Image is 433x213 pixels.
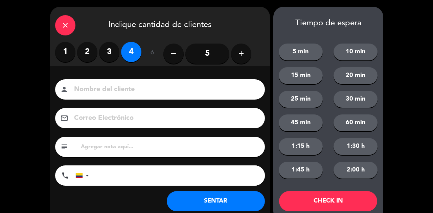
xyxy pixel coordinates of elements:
button: remove [163,44,184,64]
button: SENTAR [167,191,265,211]
button: 15 min [279,67,323,84]
label: 2 [77,42,97,62]
i: subject [60,143,68,151]
label: 4 [121,42,141,62]
button: 45 min [279,114,323,131]
div: Indique cantidad de clientes [50,7,270,42]
div: ó [141,42,163,65]
div: Colombia: +57 [76,166,91,185]
button: add [231,44,251,64]
div: Tiempo de espera [273,19,383,28]
button: 1:15 h [279,138,323,155]
button: 1:45 h [279,162,323,179]
button: 25 min [279,91,323,108]
i: person [60,85,68,94]
input: Correo Electrónico [73,112,256,124]
button: 5 min [279,44,323,60]
i: close [61,21,69,29]
label: 3 [99,42,119,62]
i: add [237,50,245,58]
i: remove [169,50,178,58]
button: 20 min [334,67,378,84]
button: 60 min [334,114,378,131]
input: Nombre del cliente [73,84,256,96]
button: 30 min [334,91,378,108]
button: 1:30 h [334,138,378,155]
button: 10 min [334,44,378,60]
input: Agregar nota aquí... [80,142,260,152]
i: email [60,114,68,122]
i: phone [61,171,69,180]
button: 2:00 h [334,162,378,179]
label: 1 [55,42,75,62]
button: CHECK IN [279,191,377,211]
